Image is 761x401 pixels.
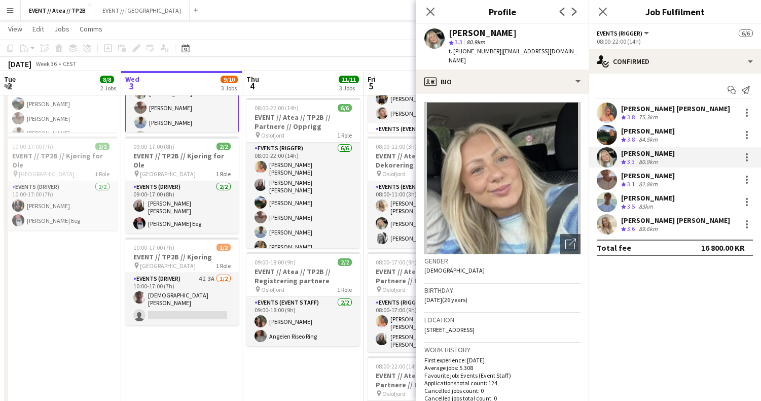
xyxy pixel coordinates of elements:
[12,143,53,150] span: 10:00-17:00 (7h)
[589,49,761,74] div: Confirmed
[19,170,75,178] span: [GEOGRAPHIC_DATA]
[621,193,675,203] div: [PERSON_NAME]
[424,345,581,354] h3: Work history
[4,137,118,230] app-job-card: 10:00-17:00 (7h)2/2EVENT // TP2B // Kjøring for Ole [GEOGRAPHIC_DATA]1 RoleEvents (Driver)2/210:0...
[368,75,376,84] span: Fri
[424,102,581,254] img: Crew avatar or photo
[255,258,296,266] span: 09:00-18:00 (9h)
[76,22,106,36] a: Comms
[140,170,196,178] span: [GEOGRAPHIC_DATA]
[637,203,655,211] div: 83km
[621,126,675,136] div: [PERSON_NAME]
[100,84,116,92] div: 2 Jobs
[368,252,481,352] app-job-card: 08:00-17:00 (9h)2/2EVENT // Atea // TP2B // Partnere // Expo Oslofjord1 RoleEvents (Rigger)2/208:...
[637,113,660,122] div: 75.3km
[424,356,581,364] p: First experience: [DATE]
[424,364,581,372] p: Average jobs: 5.308
[424,372,581,379] p: Favourite job: Events (Event Staff)
[621,104,730,113] div: [PERSON_NAME] [PERSON_NAME]
[627,203,635,210] span: 3.5
[627,136,635,143] span: 3.8
[133,143,174,150] span: 09:00-17:00 (8h)
[627,225,635,232] span: 3.6
[8,24,22,34] span: View
[621,216,730,225] div: [PERSON_NAME] [PERSON_NAME]
[100,76,114,83] span: 8/8
[368,137,481,248] app-job-card: 08:00-11:00 (3h)3/3EVENT // Atea // TP2B // Dekorering og backstage oppsett Oslofjord1 RoleEvents...
[376,143,417,150] span: 08:00-11:00 (3h)
[95,143,110,150] span: 2/2
[597,29,642,37] span: Events (Rigger)
[424,326,475,333] span: [STREET_ADDRESS]
[125,75,139,84] span: Wed
[621,149,675,158] div: [PERSON_NAME]
[245,80,259,92] span: 4
[125,252,239,261] h3: EVENT // TP2B // Kjøring
[455,38,462,46] span: 3.3
[339,84,358,92] div: 3 Jobs
[54,24,69,34] span: Jobs
[338,104,352,112] span: 6/6
[376,362,420,370] span: 08:00-22:00 (14h)
[4,151,118,170] h3: EVENT // TP2B // Kjøring for Ole
[32,24,44,34] span: Edit
[424,266,485,274] span: [DEMOGRAPHIC_DATA]
[416,70,589,94] div: Bio
[4,22,26,36] a: View
[125,137,239,233] app-job-card: 09:00-17:00 (8h)2/2EVENT // TP2B // Kjøring for Ole [GEOGRAPHIC_DATA]1 RoleEvents (Driver)2/209:0...
[216,170,231,178] span: 1 Role
[21,1,94,20] button: EVENT // Atea // TP2B
[368,123,481,220] app-card-role: Events (Event Staff)8I2A3/5
[424,256,581,265] h3: Gender
[216,262,231,270] span: 1 Role
[368,371,481,389] h3: EVENT // Atea // TP2B // Partnere // Runner
[424,387,581,394] p: Cancelled jobs count: 0
[382,170,406,178] span: Oslofjord
[246,267,360,285] h3: EVENT // Atea // TP2B // Registrering partnere
[382,286,406,293] span: Oslofjord
[246,143,360,257] app-card-role: Events (Rigger)6/608:00-22:00 (14h)[PERSON_NAME] [PERSON_NAME][PERSON_NAME] [PERSON_NAME][PERSON_...
[125,151,239,170] h3: EVENT // TP2B // Kjøring for Ole
[368,181,481,248] app-card-role: Events (Event Staff)3/308:00-11:00 (3h)[PERSON_NAME] [PERSON_NAME][PERSON_NAME][PERSON_NAME]
[382,390,406,397] span: Oslofjord
[28,22,48,36] a: Edit
[627,180,635,188] span: 3.1
[124,80,139,92] span: 3
[368,151,481,170] h3: EVENT // Atea // TP2B // Dekorering og backstage oppsett
[216,143,231,150] span: 2/2
[637,225,660,233] div: 89.6km
[94,1,190,20] button: EVENT // [GEOGRAPHIC_DATA]
[50,22,74,36] a: Jobs
[637,158,660,166] div: 80.9km
[80,24,102,34] span: Comms
[3,80,16,92] span: 2
[739,29,753,37] span: 6/6
[637,180,660,189] div: 82.8km
[627,158,635,165] span: 3.3
[589,5,761,18] h3: Job Fulfilment
[597,38,753,45] div: 08:00-22:00 (14h)
[368,297,481,352] app-card-role: Events (Rigger)2/208:00-17:00 (9h)[PERSON_NAME] [PERSON_NAME][PERSON_NAME] [PERSON_NAME]
[246,252,360,346] app-job-card: 09:00-18:00 (9h)2/2EVENT // Atea // TP2B // Registrering partnere Oslofjord1 RoleEvents (Event St...
[464,38,487,46] span: 80.9km
[337,286,352,293] span: 1 Role
[4,75,16,84] span: Tue
[8,59,31,69] div: [DATE]
[376,258,417,266] span: 08:00-17:00 (9h)
[125,181,239,233] app-card-role: Events (Driver)2/209:00-17:00 (8h)[PERSON_NAME] [PERSON_NAME][PERSON_NAME] Eeg
[449,47,501,55] span: t. [PHONE_NUMBER]
[221,84,237,92] div: 3 Jobs
[339,76,359,83] span: 11/11
[338,258,352,266] span: 2/2
[597,29,650,37] button: Events (Rigger)
[627,113,635,121] span: 3.8
[449,47,577,64] span: | [EMAIL_ADDRESS][DOMAIN_NAME]
[246,75,259,84] span: Thu
[246,98,360,248] app-job-card: 08:00-22:00 (14h)6/6EVENT // Atea // TP2B // Partnere // Opprigg Oslofjord1 RoleEvents (Rigger)6/...
[560,234,581,254] div: Open photos pop-in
